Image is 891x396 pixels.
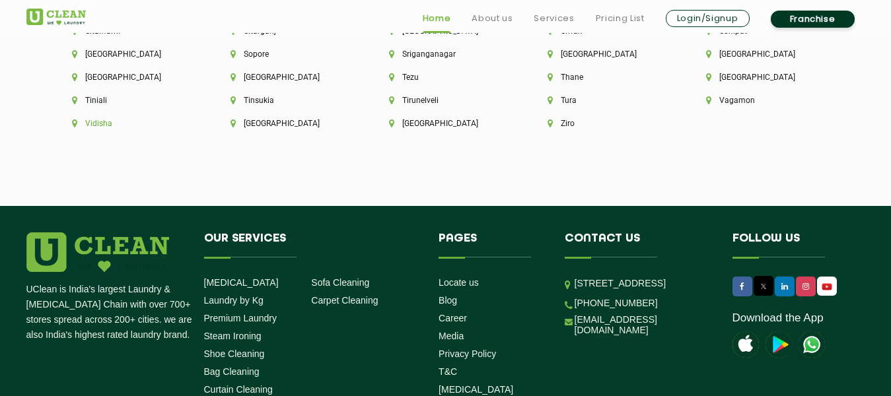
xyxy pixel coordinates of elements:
a: Download the App [732,312,824,325]
a: T&C [439,366,457,377]
h4: Follow us [732,232,849,257]
li: Tiniali [72,96,186,105]
a: [MEDICAL_DATA] [439,384,513,395]
a: Shoe Cleaning [204,348,265,359]
li: Tura [548,96,661,105]
h4: Our Services [204,232,419,257]
a: Premium Laundry [204,313,277,323]
li: Ziro [548,119,661,128]
a: Laundry by Kg [204,295,264,306]
a: Career [439,313,467,323]
li: [GEOGRAPHIC_DATA] [389,119,503,128]
a: Franchise [771,11,855,28]
li: [GEOGRAPHIC_DATA] [706,49,820,59]
li: Sriganganagar [389,49,503,59]
a: Locate us [439,277,479,288]
li: Tirunelveli [389,96,503,105]
a: [MEDICAL_DATA] [204,277,279,288]
h4: Pages [439,232,545,257]
li: Tinsukia [231,96,344,105]
img: playstoreicon.png [766,331,792,358]
a: Home [423,11,451,26]
li: [GEOGRAPHIC_DATA] [72,49,186,59]
li: Vagamon [706,96,820,105]
a: Pricing List [596,11,645,26]
li: [GEOGRAPHIC_DATA] [706,73,820,82]
img: UClean Laundry and Dry Cleaning [26,9,86,25]
a: Blog [439,295,457,306]
img: logo.png [26,232,169,272]
a: [EMAIL_ADDRESS][DOMAIN_NAME] [575,314,713,335]
a: About us [472,11,513,26]
p: [STREET_ADDRESS] [575,276,713,291]
a: Curtain Cleaning [204,384,273,395]
a: Sofa Cleaning [311,277,369,288]
li: Vidisha [72,119,186,128]
img: apple-icon.png [732,331,759,358]
li: [GEOGRAPHIC_DATA] [231,73,344,82]
a: Login/Signup [666,10,750,27]
li: Tezu [389,73,503,82]
a: Carpet Cleaning [311,295,378,306]
img: UClean Laundry and Dry Cleaning [799,331,825,358]
p: UClean is India's largest Laundry & [MEDICAL_DATA] Chain with over 700+ stores spread across 200+... [26,282,194,343]
li: Thane [548,73,661,82]
a: Bag Cleaning [204,366,260,377]
li: [GEOGRAPHIC_DATA] [72,73,186,82]
li: [GEOGRAPHIC_DATA] [548,49,661,59]
a: Services [534,11,574,26]
a: [PHONE_NUMBER] [575,298,658,308]
a: Media [439,331,464,341]
img: UClean Laundry and Dry Cleaning [818,280,836,294]
li: Sopore [231,49,344,59]
li: [GEOGRAPHIC_DATA] [231,119,344,128]
a: Privacy Policy [439,348,496,359]
a: Steam Ironing [204,331,262,341]
h4: Contact us [565,232,713,257]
